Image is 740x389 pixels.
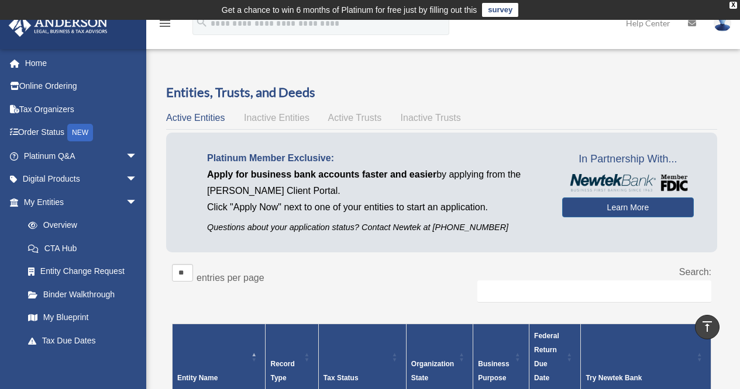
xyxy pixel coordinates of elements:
[177,374,218,382] span: Entity Name
[5,14,111,37] img: Anderson Advisors Platinum Portal
[729,2,737,9] div: close
[16,329,149,352] a: Tax Due Dates
[166,84,717,102] h3: Entities, Trusts, and Deeds
[8,51,155,75] a: Home
[679,267,711,277] label: Search:
[207,220,545,235] p: Questions about your application status? Contact Newtek at [PHONE_NUMBER]
[8,75,155,98] a: Online Ordering
[222,3,477,17] div: Get a chance to win 6 months of Platinum for free just by filling out this
[8,98,155,121] a: Tax Organizers
[8,190,149,214] a: My Entitiesarrow_drop_down
[16,260,149,283] a: Entity Change Request
[270,360,294,382] span: Record Type
[695,315,720,339] a: vertical_align_top
[562,150,694,169] span: In Partnership With...
[482,3,518,17] a: survey
[166,113,225,123] span: Active Entities
[16,214,143,237] a: Overview
[67,124,93,141] div: NEW
[8,144,155,168] a: Platinum Q&Aarrow_drop_down
[16,283,149,306] a: Binder Walkthrough
[244,113,309,123] span: Inactive Entities
[207,166,545,199] p: by applying from the [PERSON_NAME] Client Portal.
[126,168,149,192] span: arrow_drop_down
[411,360,454,382] span: Organization State
[158,20,172,30] a: menu
[16,237,149,260] a: CTA Hub
[586,371,693,385] div: Try Newtek Bank
[126,190,149,214] span: arrow_drop_down
[16,306,149,329] a: My Blueprint
[534,332,559,382] span: Federal Return Due Date
[195,16,208,29] i: search
[8,168,155,191] a: Digital Productsarrow_drop_down
[126,144,149,168] span: arrow_drop_down
[158,16,172,30] i: menu
[714,15,731,32] img: User Pic
[8,121,155,145] a: Order StatusNEW
[478,360,509,382] span: Business Purpose
[401,113,461,123] span: Inactive Trusts
[328,113,382,123] span: Active Trusts
[207,150,545,166] p: Platinum Member Exclusive:
[207,169,436,179] span: Apply for business bank accounts faster and easier
[700,319,714,334] i: vertical_align_top
[197,273,264,283] label: entries per page
[568,174,688,192] img: NewtekBankLogoSM.png
[562,197,694,217] a: Learn More
[323,374,359,382] span: Tax Status
[207,199,545,216] p: Click "Apply Now" next to one of your entities to start an application.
